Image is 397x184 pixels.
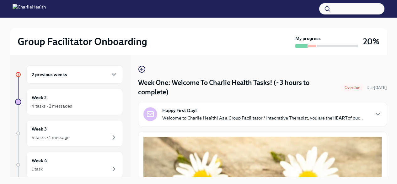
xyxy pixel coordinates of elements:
[32,166,43,172] div: 1 task
[295,35,321,42] strong: My progress
[367,85,387,91] span: September 9th, 2025 10:00
[374,85,387,90] strong: [DATE]
[32,157,47,164] h6: Week 4
[162,115,363,121] p: Welcome to Charlie Health! As a Group Facilitator / Integrative Therapist, you are the of our...
[32,94,47,101] h6: Week 2
[332,115,348,121] strong: HEART
[32,71,67,78] h6: 2 previous weeks
[32,134,70,141] div: 4 tasks • 1 message
[32,125,47,132] h6: Week 3
[138,78,338,97] h4: Week One: Welcome To Charlie Health Tasks! (~3 hours to complete)
[15,120,123,147] a: Week 34 tasks • 1 message
[15,152,123,178] a: Week 41 task
[26,65,123,84] div: 2 previous weeks
[367,85,387,90] span: Due
[13,4,46,14] img: CharlieHealth
[341,85,364,90] span: Overdue
[363,36,379,47] h3: 20%
[32,103,72,109] div: 4 tasks • 2 messages
[162,107,197,114] strong: Happy First Day!
[18,35,147,48] h2: Group Facilitator Onboarding
[15,89,123,115] a: Week 24 tasks • 2 messages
